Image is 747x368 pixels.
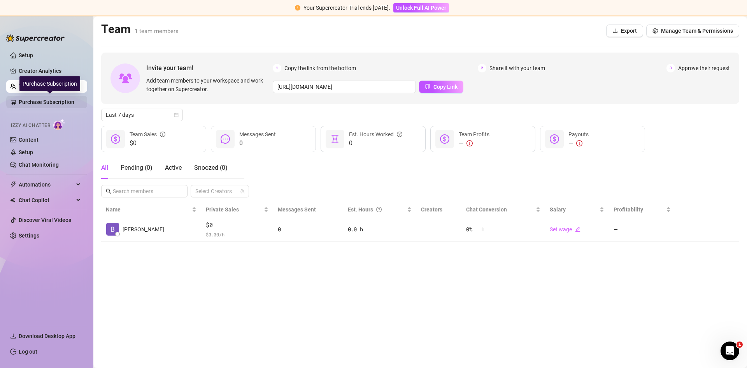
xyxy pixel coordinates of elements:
td: — [609,217,675,242]
span: 1 team members [135,28,179,35]
span: Salary [550,206,566,213]
span: Messages Sent [239,131,276,137]
div: 0.0 h [348,225,412,234]
span: Copy the link from the bottom [284,64,356,72]
span: Profitability [614,206,643,213]
span: Download Desktop App [19,333,75,339]
span: question-circle [376,205,382,214]
span: Team Profits [459,131,489,137]
img: logo-BBDzfeDw.svg [6,34,65,42]
span: Share it with your team [489,64,545,72]
span: $0 [206,220,268,230]
th: Creators [416,202,462,217]
span: Active [165,164,182,171]
button: Unlock Full AI Power [393,3,449,12]
button: Copy Link [419,81,463,93]
span: Payouts [568,131,589,137]
span: 0 [349,139,402,148]
img: Billy Makaliste… [106,223,119,236]
span: edit [575,227,580,232]
div: Team Sales [130,130,165,139]
input: Search members [113,187,177,195]
a: Setup [19,52,33,58]
th: Name [101,202,201,217]
span: info-circle [160,130,165,139]
span: [PERSON_NAME] [123,225,164,234]
span: 0 % [466,225,479,234]
span: $0 [130,139,165,148]
a: Purchase Subscription [19,96,81,108]
a: Discover Viral Videos [19,217,71,223]
div: Purchase Subscription [19,76,80,91]
span: dollar-circle [550,134,559,144]
a: Chat Monitoring [19,162,59,168]
img: Chat Copilot [10,197,15,203]
img: AI Chatter [53,119,65,130]
div: All [101,163,108,173]
span: setting [652,28,658,33]
div: Pending ( 0 ) [121,163,153,173]
span: $ 0.00 /h [206,231,268,238]
a: Creator Analytics [19,65,81,77]
div: — [568,139,589,148]
div: 0 [278,225,338,234]
div: Est. Hours Worked [349,130,402,139]
span: Private Sales [206,206,239,213]
span: Unlock Full AI Power [396,5,446,11]
a: Team Analytics [19,83,57,90]
span: download [10,333,16,339]
span: Your Supercreator Trial ends [DATE]. [303,5,390,11]
span: team [240,189,245,194]
h2: Team [101,22,179,37]
a: Log out [19,349,37,355]
span: dollar-circle [111,134,120,144]
a: Setup [19,149,33,155]
span: Export [621,28,637,34]
span: 1 [736,342,743,348]
a: Unlock Full AI Power [393,5,449,11]
span: 0 [239,139,276,148]
span: download [612,28,618,33]
span: Manage Team & Permissions [661,28,733,34]
button: Export [606,25,643,37]
div: — [459,139,489,148]
span: exclamation-circle [295,5,300,11]
span: question-circle [397,130,402,139]
span: calendar [174,113,179,117]
span: 3 [666,64,675,72]
span: Automations [19,178,74,191]
span: Copy Link [433,84,458,90]
span: Approve their request [678,64,730,72]
span: Izzy AI Chatter [11,122,50,129]
span: 2 [478,64,486,72]
span: copy [425,84,430,89]
span: Snoozed ( 0 ) [194,164,228,171]
span: search [106,188,111,194]
span: Last 7 days [106,109,178,121]
div: Est. Hours [348,205,405,214]
span: Chat Copilot [19,194,74,206]
a: Content [19,137,39,143]
span: Chat Conversion [466,206,507,213]
button: Manage Team & Permissions [646,25,739,37]
span: 1 [273,64,281,72]
span: message [221,134,230,144]
span: Invite your team! [146,63,273,73]
iframe: Intercom live chat [721,342,739,360]
a: Settings [19,232,39,239]
span: Add team members to your workspace and work together on Supercreator. [146,76,270,93]
span: dollar-circle [440,134,449,144]
span: thunderbolt [10,181,16,188]
span: hourglass [330,134,340,144]
span: exclamation-circle [466,140,473,146]
span: Messages Sent [278,206,316,213]
span: exclamation-circle [576,140,582,146]
a: Set wageedit [550,226,580,232]
span: Name [106,205,190,214]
